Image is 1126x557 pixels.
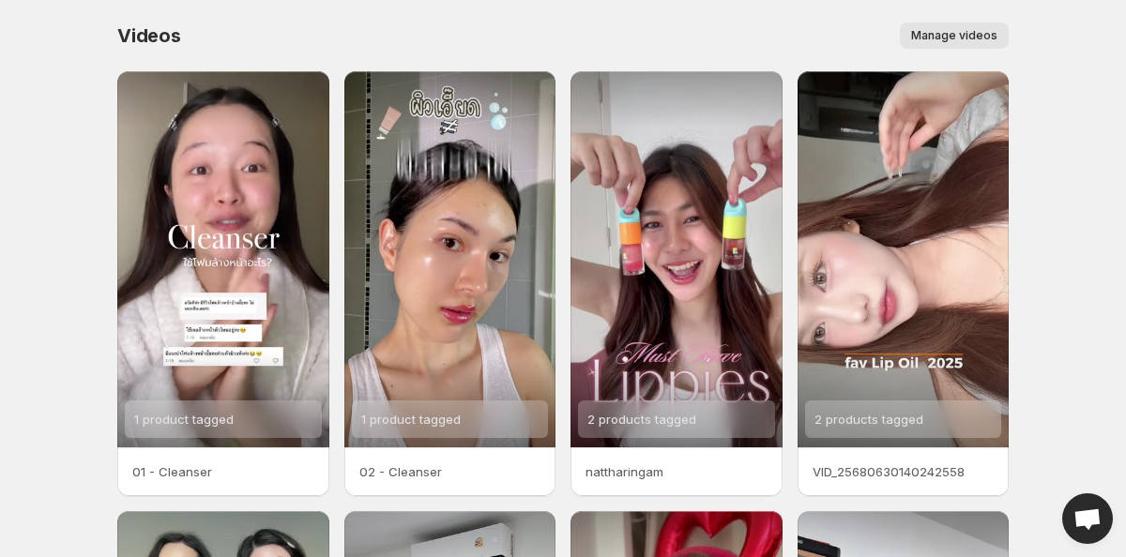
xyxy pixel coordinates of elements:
[911,28,997,43] span: Manage videos
[813,462,995,481] p: VID_25680630140242558
[132,462,314,481] p: 01 - Cleanser
[586,462,768,481] p: nattharingam
[117,24,181,47] span: Videos
[1062,493,1113,544] a: Open chat
[587,412,696,427] span: 2 products tagged
[359,462,541,481] p: 02 - Cleanser
[814,412,923,427] span: 2 products tagged
[900,23,1009,49] button: Manage videos
[361,412,461,427] span: 1 product tagged
[134,412,234,427] span: 1 product tagged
